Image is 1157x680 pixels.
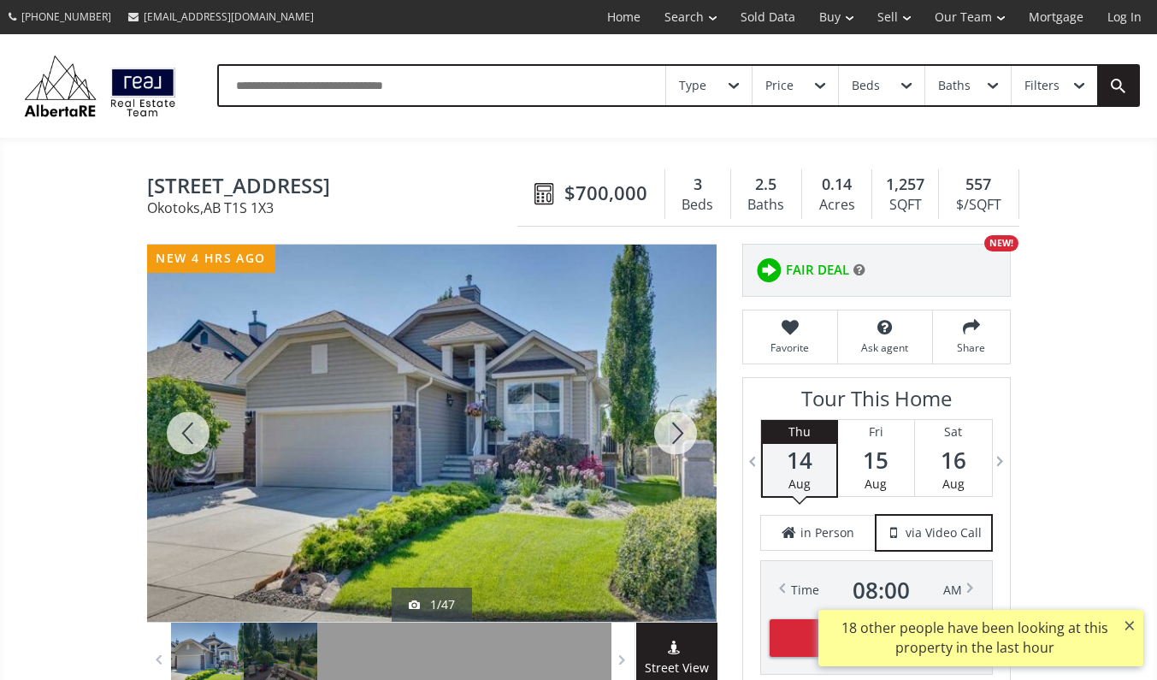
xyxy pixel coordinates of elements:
[674,174,722,196] div: 3
[847,340,924,355] span: Ask agent
[838,448,914,472] span: 15
[679,80,706,92] div: Type
[947,174,1009,196] div: 557
[938,80,971,92] div: Baths
[752,253,786,287] img: rating icon
[852,80,880,92] div: Beds
[786,261,849,279] span: FAIR DEAL
[674,192,722,218] div: Beds
[765,80,794,92] div: Price
[21,9,111,24] span: [PHONE_NUMBER]
[1024,80,1060,92] div: Filters
[865,476,887,492] span: Aug
[636,659,717,678] span: Street View
[827,618,1122,658] div: 18 other people have been looking at this property in the last hour
[811,192,863,218] div: Acres
[853,578,910,602] span: 08 : 00
[881,192,930,218] div: SQFT
[811,174,863,196] div: 0.14
[752,340,829,355] span: Favorite
[791,578,962,602] div: Time AM
[17,51,183,121] img: Logo
[886,174,924,196] span: 1,257
[915,420,992,444] div: Sat
[760,387,993,419] h3: Tour This Home
[788,476,811,492] span: Aug
[147,245,275,273] div: new 4 hrs ago
[120,1,322,33] a: [EMAIL_ADDRESS][DOMAIN_NAME]
[770,619,983,657] button: Schedule Tour
[942,476,965,492] span: Aug
[147,174,526,201] span: 701 Cimarron Close
[144,9,314,24] span: [EMAIL_ADDRESS][DOMAIN_NAME]
[942,340,1001,355] span: Share
[800,524,854,541] span: in Person
[409,596,455,613] div: 1/47
[947,192,1009,218] div: $/SQFT
[147,245,717,622] div: 701 Cimarron Close Okotoks, AB T1S 1X3 - Photo 1 of 47
[740,174,793,196] div: 2.5
[984,235,1018,251] div: NEW!
[147,201,526,215] span: Okotoks , AB T1S 1X3
[763,420,836,444] div: Thu
[915,448,992,472] span: 16
[763,448,836,472] span: 14
[1116,610,1143,641] button: ×
[740,192,793,218] div: Baths
[564,180,647,206] span: $700,000
[838,420,914,444] div: Fri
[906,524,982,541] span: via Video Call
